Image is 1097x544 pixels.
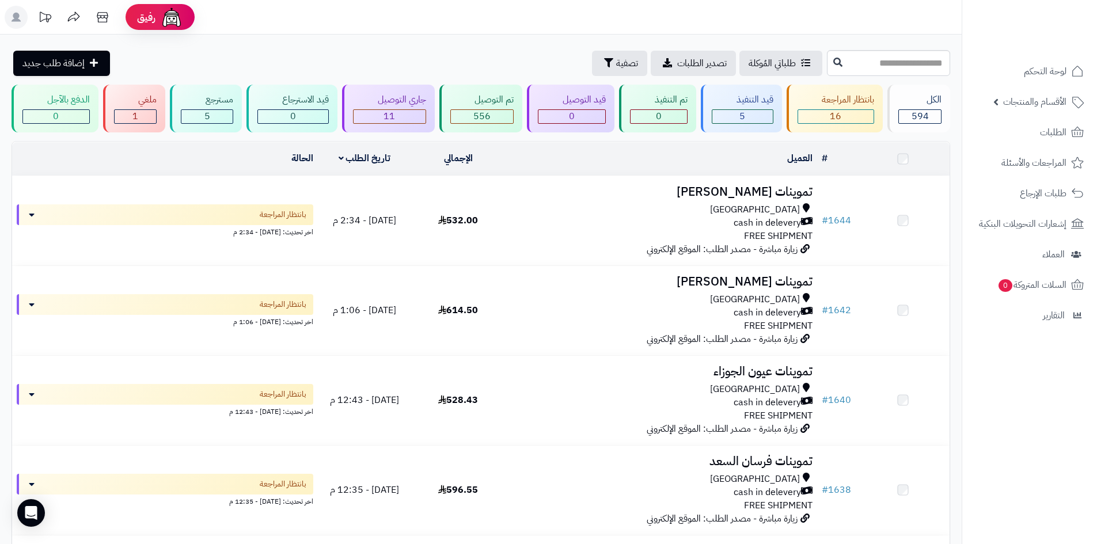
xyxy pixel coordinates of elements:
span: FREE SHIPMENT [744,499,813,512]
a: الإجمالي [444,151,473,165]
div: قيد الاسترجاع [257,93,329,106]
a: جاري التوصيل 11 [340,85,437,132]
span: cash in delevery [734,216,801,230]
h3: تموينات [PERSON_NAME] [510,185,813,199]
div: قيد التنفيذ [712,93,773,106]
a: تم التنفيذ 0 [617,85,699,132]
span: [DATE] - 2:34 م [333,214,396,227]
a: طلبات الإرجاع [969,180,1090,207]
span: زيارة مباشرة - مصدر الطلب: الموقع الإلكتروني [647,512,798,526]
span: لوحة التحكم [1024,63,1066,79]
div: 0 [538,110,605,123]
span: 0 [569,109,575,123]
span: تصفية [616,56,638,70]
a: مسترجع 5 [168,85,244,132]
span: # [822,483,828,497]
span: # [822,393,828,407]
h3: تموينات [PERSON_NAME] [510,275,813,288]
span: 0 [999,279,1012,292]
div: اخر تحديث: [DATE] - 12:43 م [17,405,313,417]
div: 0 [631,110,687,123]
span: FREE SHIPMENT [744,319,813,333]
div: 0 [23,110,89,123]
span: رفيق [137,10,155,24]
span: # [822,303,828,317]
div: 11 [354,110,426,123]
div: 1 [115,110,157,123]
span: إشعارات التحويلات البنكية [979,216,1066,232]
span: 5 [739,109,745,123]
span: 532.00 [438,214,478,227]
span: إضافة طلب جديد [22,56,85,70]
span: 5 [204,109,210,123]
a: تصدير الطلبات [651,51,736,76]
a: الحالة [291,151,313,165]
a: المراجعات والأسئلة [969,149,1090,177]
div: 5 [181,110,233,123]
div: اخر تحديث: [DATE] - 12:35 م [17,494,313,507]
span: تصدير الطلبات [677,56,727,70]
span: التقارير [1043,307,1065,324]
span: 594 [912,109,929,123]
span: طلباتي المُوكلة [749,56,796,70]
span: بانتظار المراجعة [260,299,306,310]
div: الكل [898,93,942,106]
span: زيارة مباشرة - مصدر الطلب: الموقع الإلكتروني [647,242,798,256]
div: 16 [798,110,874,123]
span: [GEOGRAPHIC_DATA] [710,293,800,306]
span: 11 [384,109,395,123]
a: الكل594 [885,85,952,132]
div: تم التنفيذ [630,93,688,106]
div: اخر تحديث: [DATE] - 1:06 م [17,315,313,327]
a: تحديثات المنصة [31,6,59,32]
a: إشعارات التحويلات البنكية [969,210,1090,238]
span: الأقسام والمنتجات [1003,94,1066,110]
div: اخر تحديث: [DATE] - 2:34 م [17,225,313,237]
a: بانتظار المراجعة 16 [784,85,886,132]
span: cash in delevery [734,486,801,499]
a: إضافة طلب جديد [13,51,110,76]
span: المراجعات والأسئلة [1001,155,1066,171]
div: بانتظار المراجعة [798,93,875,106]
span: بانتظار المراجعة [260,209,306,220]
span: 556 [473,109,491,123]
span: [DATE] - 12:35 م [330,483,399,497]
div: قيد التوصيل [538,93,606,106]
span: [GEOGRAPHIC_DATA] [710,383,800,396]
span: [GEOGRAPHIC_DATA] [710,473,800,486]
a: طلباتي المُوكلة [739,51,822,76]
a: التقارير [969,302,1090,329]
span: [DATE] - 1:06 م [333,303,396,317]
span: cash in delevery [734,306,801,319]
a: تم التوصيل 556 [437,85,525,132]
span: 528.43 [438,393,478,407]
h3: تموينات عيون الجوزاء [510,365,813,378]
a: تاريخ الطلب [339,151,391,165]
span: FREE SHIPMENT [744,229,813,243]
div: مسترجع [181,93,233,106]
span: 0 [290,109,296,123]
span: cash in delevery [734,396,801,409]
span: بانتظار المراجعة [260,389,306,400]
span: السلات المتروكة [997,277,1066,293]
a: العميل [787,151,813,165]
span: زيارة مباشرة - مصدر الطلب: الموقع الإلكتروني [647,422,798,436]
div: Open Intercom Messenger [17,499,45,527]
span: 1 [132,109,138,123]
a: قيد الاسترجاع 0 [244,85,340,132]
img: ai-face.png [160,6,183,29]
a: قيد التوصيل 0 [525,85,617,132]
span: زيارة مباشرة - مصدر الطلب: الموقع الإلكتروني [647,332,798,346]
div: ملغي [114,93,157,106]
span: # [822,214,828,227]
span: [GEOGRAPHIC_DATA] [710,203,800,216]
a: #1638 [822,483,851,497]
span: طلبات الإرجاع [1020,185,1066,201]
div: 0 [258,110,328,123]
span: 0 [656,109,662,123]
a: السلات المتروكة0 [969,271,1090,299]
span: 0 [53,109,59,123]
span: 16 [830,109,841,123]
div: تم التوصيل [450,93,514,106]
a: الطلبات [969,119,1090,146]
